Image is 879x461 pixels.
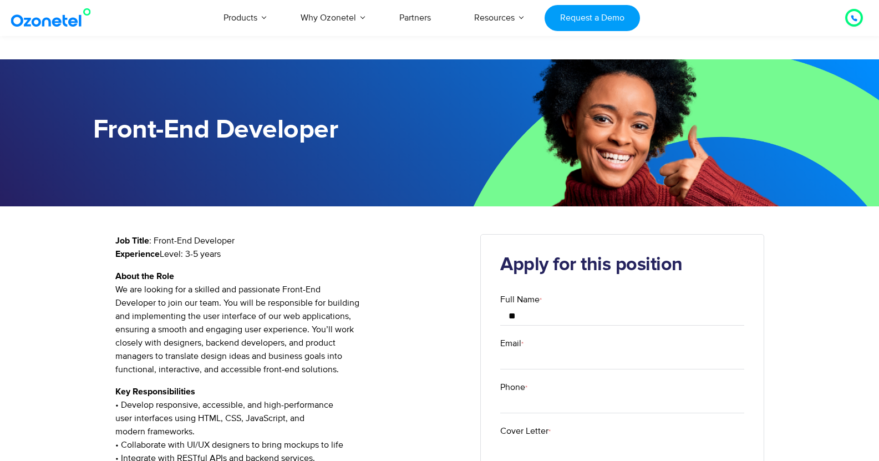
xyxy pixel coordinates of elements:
[500,254,744,276] h2: Apply for this position
[115,270,464,376] p: We are looking for a skilled and passionate Front-End Developer to join our team. You will be res...
[500,337,744,350] label: Email
[93,115,440,145] h1: Front-End Developer
[545,5,639,31] a: Request a Demo
[115,250,160,259] strong: Experience
[500,381,744,394] label: Phone
[500,293,744,306] label: Full Name
[115,387,195,396] strong: Key Responsibilities
[500,424,744,438] label: Cover Letter
[115,272,174,281] strong: About the Role
[115,236,149,245] strong: Job Title
[115,234,464,261] p: : Front-End Developer Level: 3-5 years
